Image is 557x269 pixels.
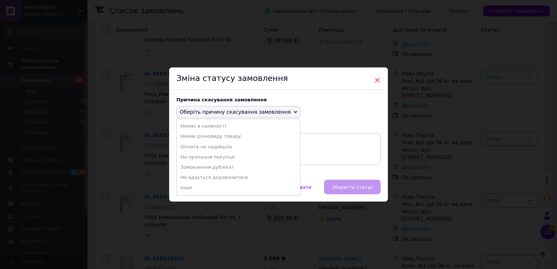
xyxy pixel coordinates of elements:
[177,183,300,193] li: Інше
[180,109,291,115] span: Оберіть причину скасування замовлення
[177,131,300,141] li: Немає різновиду товару
[374,74,381,86] span: ×
[176,97,381,102] div: Причина скасування замовлення
[177,162,300,172] li: Замовлення-дублікат
[169,67,388,90] div: Зміна статусу замовлення
[177,172,300,183] li: Не вдається додзвонитися
[177,152,300,162] li: На прохання покупця
[177,142,300,152] li: Оплата не надійшла
[177,121,300,131] li: Немає в наявності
